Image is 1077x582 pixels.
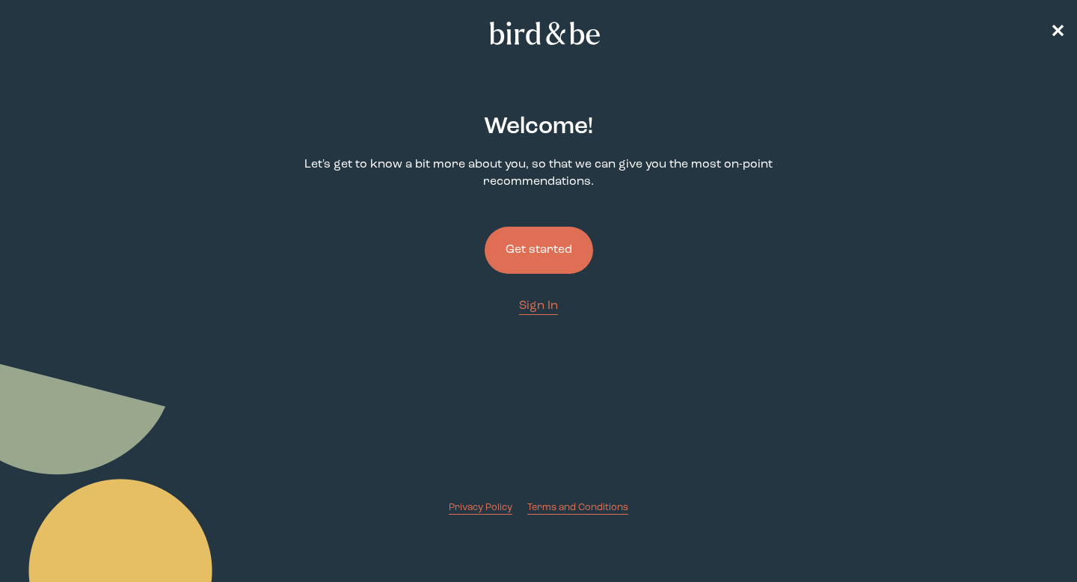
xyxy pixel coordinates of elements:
iframe: Gorgias live chat messenger [1002,512,1062,567]
button: Get started [485,227,593,274]
p: Let's get to know a bit more about you, so that we can give you the most on-point recommendations. [281,156,796,191]
a: ✕ [1050,20,1065,46]
a: Privacy Policy [449,500,512,515]
span: Sign In [519,300,558,312]
span: ✕ [1050,24,1065,42]
a: Get started [485,203,593,298]
span: Terms and Conditions [527,503,628,512]
a: Terms and Conditions [527,500,628,515]
h2: Welcome ! [484,110,593,144]
a: Sign In [519,298,558,315]
span: Privacy Policy [449,503,512,512]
